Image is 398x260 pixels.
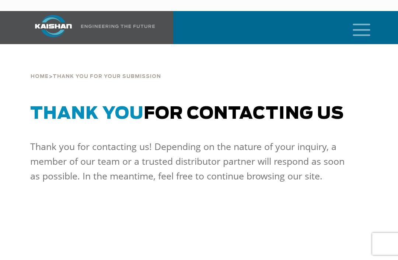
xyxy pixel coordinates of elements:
span: Thank You [30,106,144,122]
div: > [31,55,368,82]
a: mobile menu [350,21,362,34]
img: kaishan logo [26,15,81,37]
a: Kaishan USA [26,11,156,44]
img: Engineering the future [81,25,155,28]
span: THANK YOU FOR YOUR SUBMISSION [53,71,161,82]
a: HOME [31,71,49,82]
p: Thank you for contacting us! Depending on the nature of your inquiry, a member of our team or a t... [30,139,355,183]
span: for Contacting Us [30,106,344,122]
